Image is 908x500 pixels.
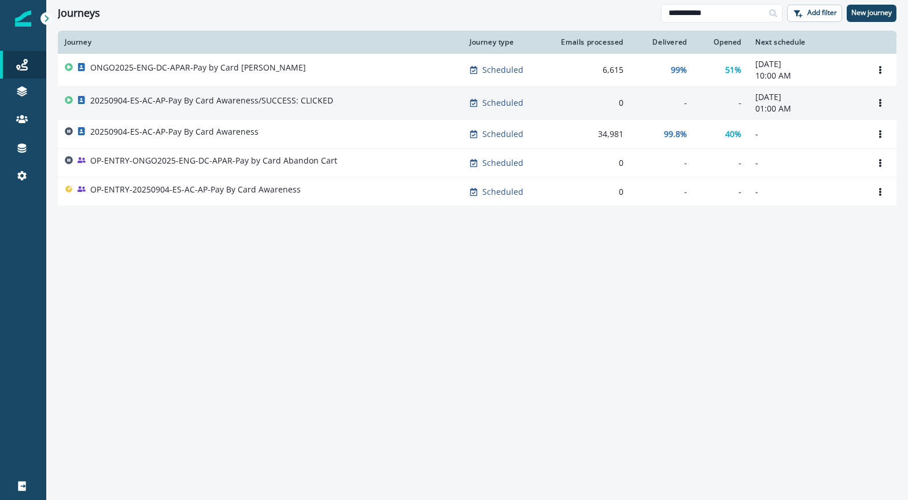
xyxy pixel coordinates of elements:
[65,38,456,47] div: Journey
[482,128,523,140] p: Scheduled
[755,128,857,140] p: -
[58,177,896,206] a: OP-ENTRY-20250904-ES-AC-AP-Pay By Card AwarenessScheduled0---Options
[871,61,889,79] button: Options
[755,103,857,114] p: 01:00 AM
[637,97,687,109] div: -
[90,155,337,166] p: OP-ENTRY-ONGO2025-ENG-DC-APAR-Pay by Card Abandon Cart
[556,38,623,47] div: Emails processed
[58,7,100,20] h1: Journeys
[807,9,837,17] p: Add filter
[90,62,306,73] p: ONGO2025-ENG-DC-APAR-Pay by Card [PERSON_NAME]
[847,5,896,22] button: New journey
[556,97,623,109] div: 0
[637,38,687,47] div: Delivered
[556,186,623,198] div: 0
[755,58,857,70] p: [DATE]
[556,64,623,76] div: 6,615
[755,186,857,198] p: -
[15,10,31,27] img: Inflection
[725,64,741,76] p: 51%
[90,184,301,195] p: OP-ENTRY-20250904-ES-AC-AP-Pay By Card Awareness
[701,97,741,109] div: -
[556,128,623,140] div: 34,981
[701,38,741,47] div: Opened
[725,128,741,140] p: 40%
[701,157,741,169] div: -
[58,54,896,87] a: ONGO2025-ENG-DC-APAR-Pay by Card [PERSON_NAME]Scheduled6,61599%51%[DATE]10:00 AMOptions
[787,5,842,22] button: Add filter
[755,91,857,103] p: [DATE]
[637,186,687,198] div: -
[871,154,889,172] button: Options
[701,186,741,198] div: -
[90,95,333,106] p: 20250904-ES-AC-AP-Pay By Card Awareness/SUCCESS: CLICKED
[482,97,523,109] p: Scheduled
[871,125,889,143] button: Options
[755,70,857,82] p: 10:00 AM
[482,186,523,198] p: Scheduled
[871,183,889,201] button: Options
[482,157,523,169] p: Scheduled
[671,64,687,76] p: 99%
[755,157,857,169] p: -
[58,87,896,120] a: 20250904-ES-AC-AP-Pay By Card Awareness/SUCCESS: CLICKEDScheduled0--[DATE]01:00 AMOptions
[755,38,857,47] div: Next schedule
[58,120,896,149] a: 20250904-ES-AC-AP-Pay By Card AwarenessScheduled34,98199.8%40%-Options
[556,157,623,169] div: 0
[851,9,892,17] p: New journey
[90,126,259,138] p: 20250904-ES-AC-AP-Pay By Card Awareness
[637,157,687,169] div: -
[470,38,542,47] div: Journey type
[58,149,896,177] a: OP-ENTRY-ONGO2025-ENG-DC-APAR-Pay by Card Abandon CartScheduled0---Options
[664,128,687,140] p: 99.8%
[871,94,889,112] button: Options
[482,64,523,76] p: Scheduled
